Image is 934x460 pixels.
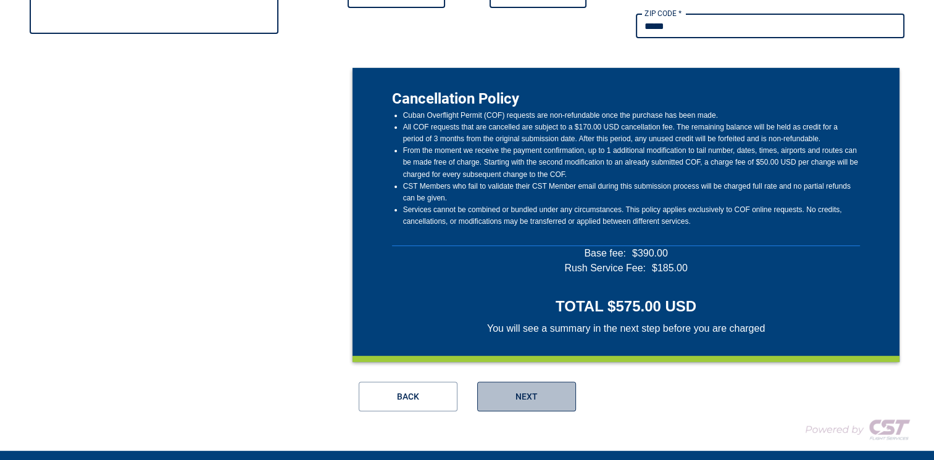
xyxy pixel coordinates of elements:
[584,246,626,261] span: Base fee:
[403,145,860,181] li: From the moment we receive the payment confirmation, up to 1 additional modification to tail numb...
[403,121,860,145] li: All COF requests that are cancelled are subject to a $170.00 USD cancellation fee. The remaining ...
[38,36,270,48] p: Up to X email addresses separated by a comma
[644,8,682,18] label: ZIP CODE *
[632,246,668,261] span: $ 390.00
[556,296,696,317] h4: TOTAL $575.00 USD
[403,110,860,121] li: Cuban Overflight Permit (COF) requests are non-refundable once the purchase has been made.
[403,181,860,204] li: CST Members who fail to validate their CST Member email during this submission process will be ch...
[403,204,860,228] li: Services cannot be combined or bundled under any circumstances. This policy applies exclusively t...
[791,414,914,445] img: COMPANY LOGO
[359,382,457,411] button: Back
[564,261,646,276] span: Rush Service Fee:
[392,88,860,110] p: Cancellation Policy
[652,261,688,276] span: $ 185.00
[487,321,765,336] span: You will see a summary in the next step before you are charged
[477,382,576,411] button: Next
